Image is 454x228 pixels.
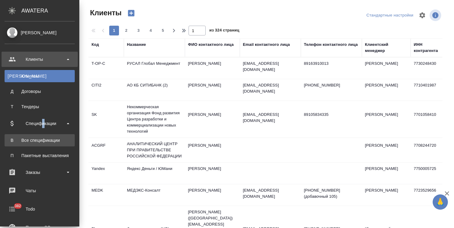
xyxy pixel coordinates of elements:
td: [PERSON_NAME] [185,57,240,79]
td: [PERSON_NAME] [185,79,240,101]
div: Todo [5,204,75,214]
div: Код [92,42,99,48]
div: AWATERA [21,5,79,17]
td: CITI2 [88,79,124,101]
div: Телефон контактного лица [304,42,358,48]
p: [EMAIL_ADDRESS][DOMAIN_NAME] [243,82,298,94]
p: [EMAIL_ADDRESS][DOMAIN_NAME] [243,187,298,200]
td: 7708244720 [411,139,446,161]
p: [PHONE_NUMBER] [304,82,359,88]
a: ВВсе спецификации [5,134,75,146]
div: Спецификации [5,119,75,128]
p: [EMAIL_ADDRESS][DOMAIN_NAME] [243,61,298,73]
a: 382Todo [2,201,78,217]
button: 4 [146,26,156,35]
button: Создать [124,8,139,18]
div: ФИО контактного лица [188,42,234,48]
td: [PERSON_NAME] [362,79,411,101]
div: Все спецификации [8,137,72,143]
div: split button [365,11,415,20]
td: [PERSON_NAME] [362,108,411,130]
span: 5 [158,28,168,34]
p: 89105834335 [304,112,359,118]
button: 🙏 [433,194,448,210]
td: 7723529656 [411,184,446,206]
td: [PERSON_NAME] [185,139,240,161]
td: T-OP-C [88,57,124,79]
span: 382 [11,203,25,209]
span: 🙏 [435,196,445,208]
span: 2 [121,28,131,34]
td: 7730248430 [411,57,446,79]
td: [PERSON_NAME] [362,184,411,206]
div: ИНН контрагента [414,42,443,54]
div: Договоры [8,88,72,94]
span: Клиенты [88,8,121,18]
p: [PHONE_NUMBER] (добавочный 105) [304,187,359,200]
a: ДДоговоры [5,85,75,97]
td: МЕДЭКС-Консалт [124,184,185,206]
td: [PERSON_NAME] [362,163,411,184]
button: 5 [158,26,168,35]
div: Заказы [5,168,75,177]
span: из 324 страниц [209,27,239,35]
td: 7710401987 [411,79,446,101]
td: РУСАЛ Глобал Менеджмент [124,57,185,79]
span: 3 [134,28,143,34]
div: Чаты [5,186,75,195]
span: 4 [146,28,156,34]
td: 7701058410 [411,108,446,130]
td: АО КБ СИТИБАНК (2) [124,79,185,101]
span: Настроить таблицу [415,8,430,23]
td: Яндекс Деньги / ЮМани [124,163,185,184]
td: Yandex [88,163,124,184]
td: MEDK [88,184,124,206]
p: [EMAIL_ADDRESS][DOMAIN_NAME] [243,112,298,124]
div: Клиенты [8,73,72,79]
td: АНАЛИТИЧЕСКИЙ ЦЕНТР ПРИ ПРАВИТЕЛЬСТВЕ РОССИЙСКОЙ ФЕДЕРАЦИИ [124,138,185,162]
div: Пакетные выставления [8,153,72,159]
div: Клиенты [5,55,75,64]
td: [PERSON_NAME] [185,108,240,130]
button: 2 [121,26,131,35]
td: ACGRF [88,139,124,161]
td: [PERSON_NAME] [362,139,411,161]
a: ППакетные выставления [5,149,75,162]
div: Тендеры [8,104,72,110]
div: Email контактного лица [243,42,290,48]
td: Некоммерческая организация Фонд развития Центра разработки и коммерциализации новых технологий [124,101,185,138]
div: Название [127,42,146,48]
span: Посмотреть информацию [430,9,442,21]
td: [PERSON_NAME] [362,57,411,79]
a: Чаты [2,183,78,198]
a: [PERSON_NAME]Клиенты [5,70,75,82]
p: 89163910013 [304,61,359,67]
td: [PERSON_NAME] [185,184,240,206]
a: ТТендеры [5,101,75,113]
div: [PERSON_NAME] [5,29,75,36]
button: 3 [134,26,143,35]
td: SK [88,108,124,130]
div: Клиентский менеджер [365,42,408,54]
td: [PERSON_NAME] [185,163,240,184]
td: 7750005725 [411,163,446,184]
